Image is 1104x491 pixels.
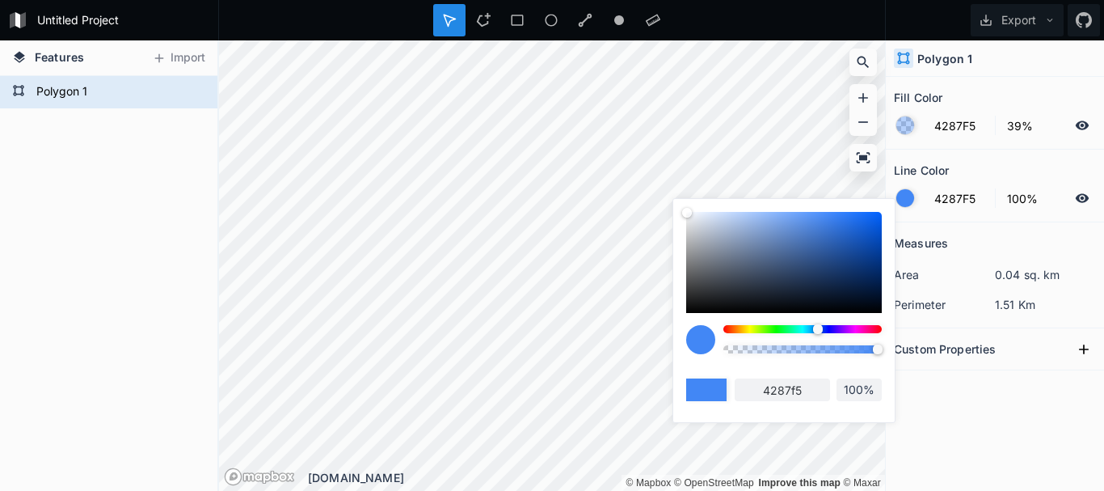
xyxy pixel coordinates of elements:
[917,50,972,67] h4: Polygon 1
[894,266,995,283] dt: area
[674,477,754,489] a: OpenStreetMap
[758,477,841,489] a: Map feedback
[894,296,995,313] dt: perimeter
[971,4,1064,36] button: Export
[894,85,942,110] h2: Fill Color
[224,468,295,486] a: Mapbox logo
[144,45,213,71] button: Import
[894,231,948,256] h2: Measures
[995,296,1096,313] dd: 1.51 Km
[308,469,885,486] div: [DOMAIN_NAME]
[894,158,949,183] h2: Line Color
[844,477,882,489] a: Maxar
[995,266,1096,283] dd: 0.04 sq. km
[894,337,996,362] h2: Custom Properties
[35,49,84,66] span: Features
[626,477,671,489] a: Mapbox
